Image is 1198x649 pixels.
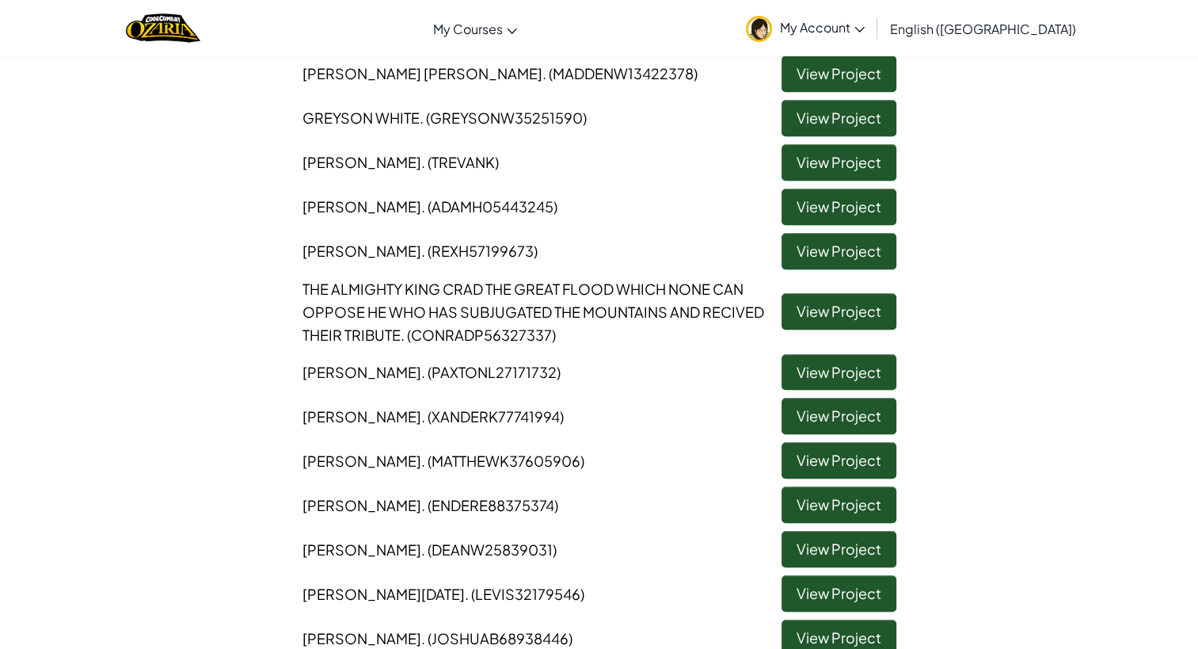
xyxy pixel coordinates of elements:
span: My Account [780,19,865,36]
a: My Courses [425,7,525,50]
a: View Project [782,293,896,330]
a: My Account [738,3,873,53]
span: . (TREVANK) [421,153,499,171]
span: [PERSON_NAME] [PERSON_NAME] [302,64,698,82]
img: Home [126,12,200,44]
a: View Project [782,442,896,479]
span: [PERSON_NAME] [302,452,584,470]
span: . (PAXTONL27171732) [421,363,561,381]
span: . (DEANW25839031) [421,540,557,559]
a: View Project [782,487,896,523]
span: . (REXH57199673) [421,242,538,260]
span: [PERSON_NAME] [302,540,557,559]
a: Ozaria by CodeCombat logo [126,12,200,44]
span: . (CONRADP56327337) [401,326,556,344]
a: View Project [782,100,896,136]
a: English ([GEOGRAPHIC_DATA]) [882,7,1084,50]
span: [PERSON_NAME][DATE] [302,585,584,603]
a: View Project [782,233,896,269]
span: [PERSON_NAME] [302,242,538,260]
span: . (XANDERK77741994) [421,407,564,426]
span: GREYSON WHITE [302,109,587,127]
span: THE ALMIGHTY KING CRAD THE GREAT FLOOD WHICH NONE CAN OPPOSE HE WHO HAS SUBJUGATED THE MOUNTAINS ... [302,280,764,344]
a: View Project [782,575,896,612]
span: [PERSON_NAME] [302,153,499,171]
span: My Courses [433,21,503,37]
a: View Project [782,398,896,434]
span: . (GREYSONW35251590) [420,109,587,127]
span: . (ADAMH05443245) [421,197,557,216]
a: View Project [782,531,896,567]
span: . (JOSHUAB68938446) [421,629,572,647]
span: [PERSON_NAME] [302,197,557,216]
span: . (MADDENW13422378) [542,64,698,82]
a: View Project [782,144,896,181]
span: English ([GEOGRAPHIC_DATA]) [890,21,1076,37]
span: [PERSON_NAME] [302,629,572,647]
span: . (LEVIS32179546) [465,585,584,603]
a: View Project [782,189,896,225]
a: View Project [782,354,896,391]
a: View Project [782,55,896,92]
span: . (MATTHEWK37605906) [421,452,584,470]
span: [PERSON_NAME] [302,407,564,426]
span: [PERSON_NAME] [302,496,558,514]
span: [PERSON_NAME] [302,363,561,381]
img: avatar [746,16,772,42]
span: . (ENDERE88375374) [421,496,558,514]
